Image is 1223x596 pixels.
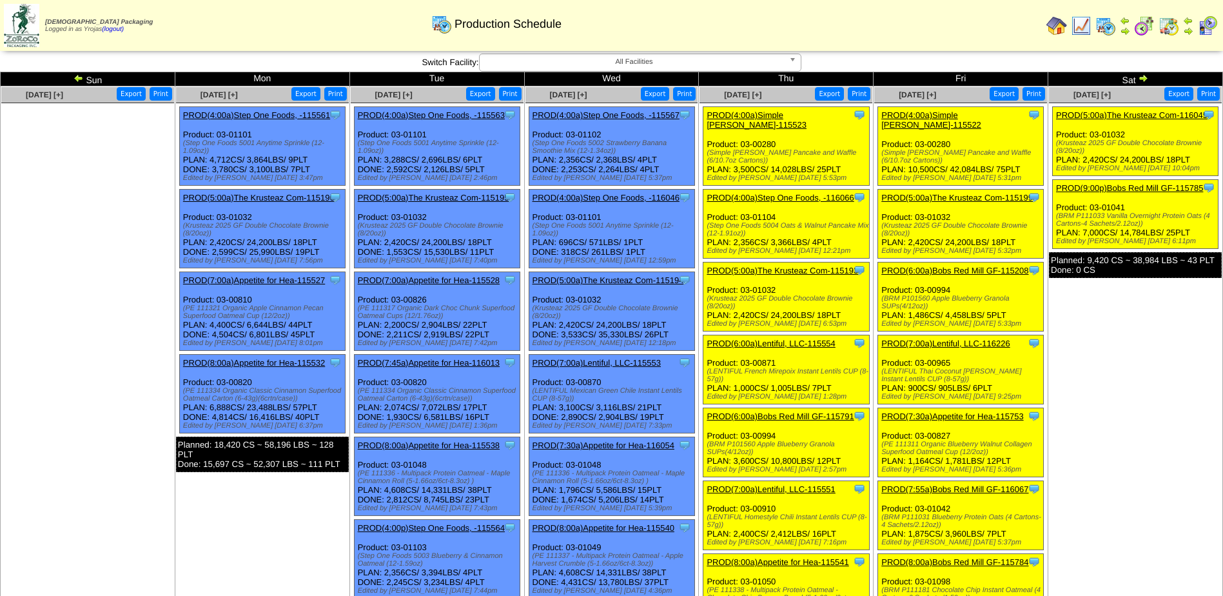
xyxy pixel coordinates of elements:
[529,355,694,433] div: Product: 03-00870 PLAN: 3,100CS / 3,116LBS / 21PLT DONE: 2,890CS / 2,904LBS / 19PLT
[678,191,691,204] img: Tooltip
[549,90,587,99] a: [DATE] [+]
[707,441,868,456] div: (BRM P101560 Apple Blueberry Granola SUPs(4/12oz))
[533,422,694,430] div: Edited by [PERSON_NAME] [DATE] 7:33pm
[881,222,1043,237] div: (Krusteaz 2025 GF Double Chocolate Brownie (8/20oz))
[179,190,345,268] div: Product: 03-01032 PLAN: 2,420CS / 24,200LBS / 18PLT DONE: 2,599CS / 25,990LBS / 19PLT
[878,481,1044,550] div: Product: 03-01042 PLAN: 1,875CS / 3,960LBS / 7PLT
[848,87,870,101] button: Print
[533,523,674,533] a: PROD(8:00a)Appetite for Hea-115540
[358,523,505,533] a: PROD(4:00p)Step One Foods, -115564
[524,72,699,86] td: Wed
[673,87,696,101] button: Print
[358,358,500,368] a: PROD(7:45a)Appetite for Hea-116013
[431,14,452,34] img: calendarprod.gif
[485,54,784,70] span: All Facilities
[354,107,520,186] div: Product: 03-01101 PLAN: 3,288CS / 2,696LBS / 6PLT DONE: 2,592CS / 2,126LBS / 5PLT
[881,513,1043,529] div: (BRM P111031 Blueberry Protein Oats (4 Cartons-4 Sachets/2.12oz))
[183,275,325,285] a: PROD(7:00a)Appetite for Hea-115527
[533,587,694,595] div: Edited by [PERSON_NAME] [DATE] 4:36pm
[881,339,1010,348] a: PROD(7:00a)Lentiful, LLC-116226
[533,139,694,155] div: (Step One Foods 5002 Strawberry Banana Smoothie Mix (12-1.34oz))
[26,90,63,99] a: [DATE] [+]
[201,90,238,99] a: [DATE] [+]
[375,90,413,99] a: [DATE] [+]
[1022,87,1045,101] button: Print
[499,87,522,101] button: Print
[358,422,520,430] div: Edited by [PERSON_NAME] [DATE] 1:36pm
[358,387,520,402] div: (PE 111334 Organic Classic Cinnamon Superfood Oatmeal Carton (6-43g)(6crtn/case))
[707,368,868,383] div: (LENTIFUL French Mirepoix Instant Lentils CUP (8-57g))
[183,339,345,347] div: Edited by [PERSON_NAME] [DATE] 8:01pm
[183,257,345,264] div: Edited by [PERSON_NAME] [DATE] 7:56pm
[853,108,866,121] img: Tooltip
[529,190,694,268] div: Product: 03-01101 PLAN: 696CS / 571LBS / 1PLT DONE: 318CS / 261LBS / 1PLT
[1049,252,1222,278] div: Planned: 9,420 CS ~ 38,984 LBS ~ 43 PLT Done: 0 CS
[455,17,562,31] span: Production Schedule
[881,320,1043,328] div: Edited by [PERSON_NAME] [DATE] 5:33pm
[45,19,153,26] span: [DEMOGRAPHIC_DATA] Packaging
[1028,410,1041,422] img: Tooltip
[707,466,868,473] div: Edited by [PERSON_NAME] [DATE] 2:57pm
[150,87,172,101] button: Print
[1197,87,1220,101] button: Print
[707,393,868,401] div: Edited by [PERSON_NAME] [DATE] 1:28pm
[533,174,694,182] div: Edited by [PERSON_NAME] [DATE] 5:37pm
[641,87,670,101] button: Export
[703,190,869,259] div: Product: 03-01104 PLAN: 2,356CS / 3,366LBS / 4PLT
[358,304,520,320] div: (PE 111317 Organic Dark Choc Chunk Superfood Oatmeal Cups (12/1.76oz))
[529,272,694,351] div: Product: 03-01032 PLAN: 2,420CS / 24,200LBS / 18PLT DONE: 3,533CS / 35,330LBS / 26PLT
[678,108,691,121] img: Tooltip
[707,110,807,130] a: PROD(4:00a)Simple [PERSON_NAME]-115523
[533,257,694,264] div: Edited by [PERSON_NAME] [DATE] 12:59pm
[881,247,1043,255] div: Edited by [PERSON_NAME] [DATE] 5:32pm
[1197,15,1218,36] img: calendarcustomer.gif
[533,387,694,402] div: (LENTIFUL Mexican Green Chile Instant Lentils CUP (8-57g))
[707,339,835,348] a: PROD(6:00a)Lentiful, LLC-115554
[117,87,146,101] button: Export
[329,191,342,204] img: Tooltip
[1056,183,1203,193] a: PROD(9:00p)Bobs Red Mill GF-115785
[291,87,320,101] button: Export
[703,335,869,404] div: Product: 03-00871 PLAN: 1,000CS / 1,005LBS / 7PLT
[878,107,1044,186] div: Product: 03-00280 PLAN: 10,500CS / 42,084LBS / 75PLT
[1048,72,1223,86] td: Sat
[881,466,1043,473] div: Edited by [PERSON_NAME] [DATE] 5:36pm
[329,356,342,369] img: Tooltip
[102,26,124,33] a: (logout)
[1202,181,1215,194] img: Tooltip
[533,304,694,320] div: (Krusteaz 2025 GF Double Chocolate Brownie (8/20oz))
[707,320,868,328] div: Edited by [PERSON_NAME] [DATE] 6:53pm
[533,504,694,512] div: Edited by [PERSON_NAME] [DATE] 5:39pm
[533,358,661,368] a: PROD(7:00a)Lentiful, LLC-115553
[881,539,1043,546] div: Edited by [PERSON_NAME] [DATE] 5:37pm
[504,439,516,452] img: Tooltip
[707,174,868,182] div: Edited by [PERSON_NAME] [DATE] 5:53pm
[183,193,335,203] a: PROD(5:00a)The Krusteaz Com-115196
[724,90,761,99] span: [DATE] [+]
[533,470,694,485] div: (PE 111336 - Multipack Protein Oatmeal - Maple Cinnamon Roll (5-1.66oz/6ct-8.3oz) )
[1056,212,1218,228] div: (BRM P111033 Vanilla Overnight Protein Oats (4 Cartons-4 Sachets/2.12oz))
[1056,139,1218,155] div: (Krusteaz 2025 GF Double Chocolate Brownie (8/20oz))
[881,412,1023,421] a: PROD(7:30a)Appetite for Hea-115753
[881,441,1043,456] div: (PE 111311 Organic Blueberry Walnut Collagen Superfood Oatmeal Cup (12/2oz))
[707,193,854,203] a: PROD(4:00a)Step One Foods, -116066
[703,263,869,332] div: Product: 03-01032 PLAN: 2,420CS / 24,200LBS / 18PLT
[703,481,869,550] div: Product: 03-00910 PLAN: 2,400CS / 2,412LBS / 16PLT
[881,295,1043,310] div: (BRM P101560 Apple Blueberry Granola SUPs(4/12oz))
[853,410,866,422] img: Tooltip
[183,110,330,120] a: PROD(4:00a)Step One Foods, -115561
[707,412,854,421] a: PROD(6:00a)Bobs Red Mill GF-115791
[183,304,345,320] div: (PE 111321 Organic Apple Cinnamon Pecan Superfood Oatmeal Cup (12/2oz))
[175,72,349,86] td: Mon
[1046,15,1067,36] img: home.gif
[853,191,866,204] img: Tooltip
[176,437,349,472] div: Planned: 18,420 CS ~ 58,196 LBS ~ 128 PLT Done: 15,697 CS ~ 52,307 LBS ~ 111 PLT
[707,513,868,529] div: (LENTIFUL Homestyle Chili Instant Lentils CUP (8-57g))
[533,552,694,568] div: (PE 111337 - Multipack Protein Oatmeal - Apple Harvest Crumble (5-1.66oz/6ct-8.3oz))
[533,441,674,450] a: PROD(7:30a)Appetite for Hea-116054
[899,90,936,99] a: [DATE] [+]
[349,72,524,86] td: Tue
[878,190,1044,259] div: Product: 03-01032 PLAN: 2,420CS / 24,200LBS / 18PLT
